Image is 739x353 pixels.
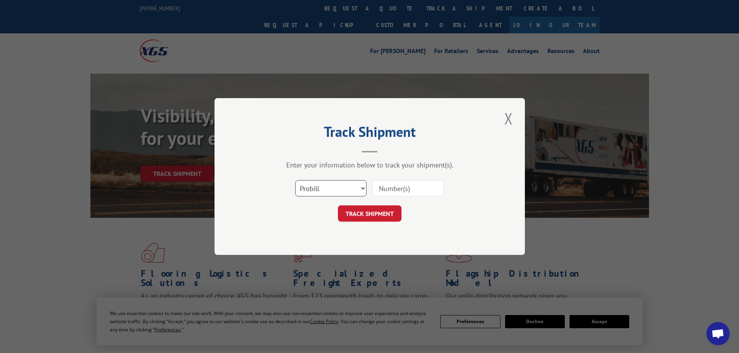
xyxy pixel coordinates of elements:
[338,205,402,222] button: TRACK SHIPMENT
[372,180,444,196] input: Number(s)
[706,322,730,345] a: Open chat
[502,108,515,129] button: Close modal
[253,160,486,169] div: Enter your information below to track your shipment(s).
[253,126,486,141] h2: Track Shipment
